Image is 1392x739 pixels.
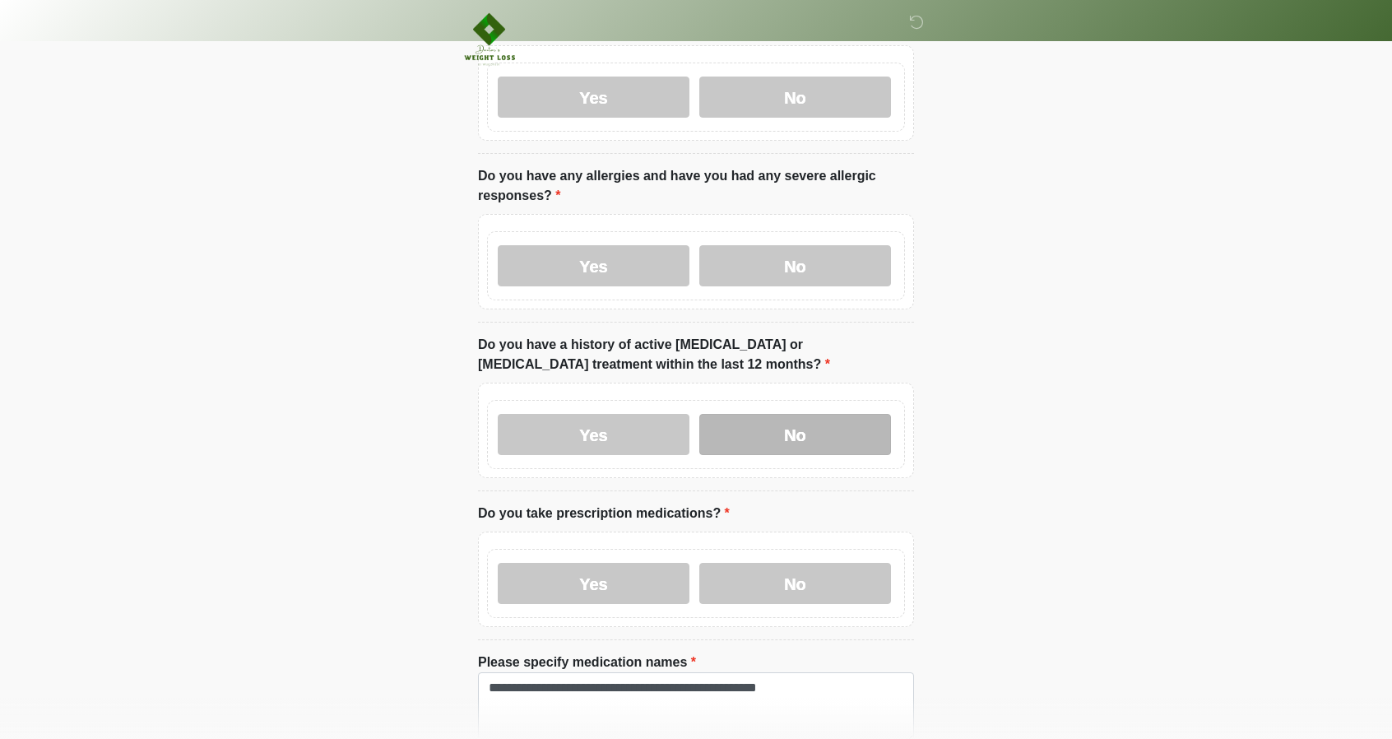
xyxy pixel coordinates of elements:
[462,12,517,67] img: DWL Medicine Company Logo
[478,166,914,206] label: Do you have any allergies and have you had any severe allergic responses?
[699,77,891,118] label: No
[478,335,914,374] label: Do you have a history of active [MEDICAL_DATA] or [MEDICAL_DATA] treatment within the last 12 mon...
[478,653,696,672] label: Please specify medication names
[498,563,689,604] label: Yes
[498,77,689,118] label: Yes
[478,504,730,523] label: Do you take prescription medications?
[699,414,891,455] label: No
[498,245,689,286] label: Yes
[699,245,891,286] label: No
[498,414,689,455] label: Yes
[699,563,891,604] label: No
